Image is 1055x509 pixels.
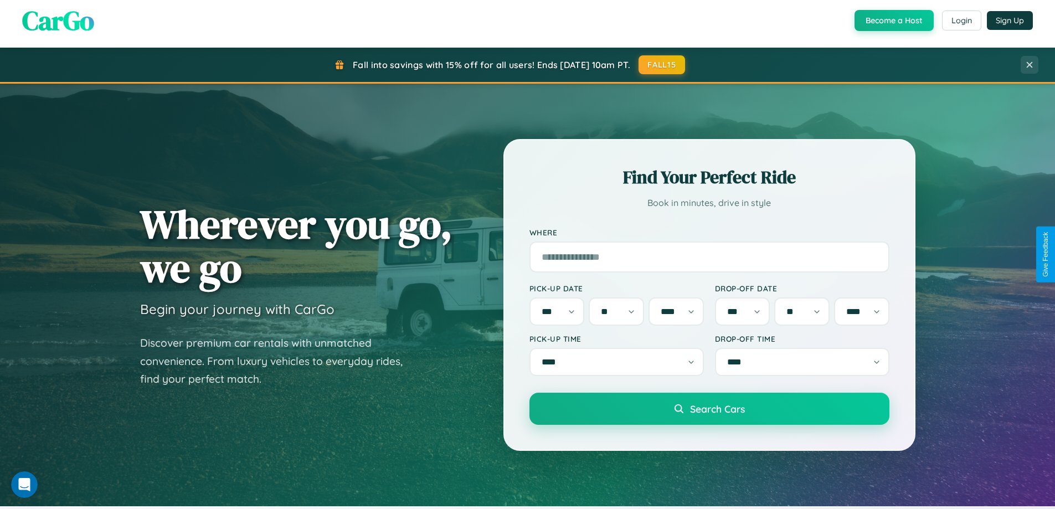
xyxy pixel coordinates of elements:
h1: Wherever you go, we go [140,202,452,290]
button: Search Cars [529,393,889,425]
button: Sign Up [987,11,1033,30]
label: Pick-up Date [529,284,704,293]
label: Where [529,228,889,237]
span: Search Cars [690,403,745,415]
button: Login [942,11,981,30]
iframe: Intercom live chat [11,471,38,498]
span: Fall into savings with 15% off for all users! Ends [DATE] 10am PT. [353,59,630,70]
span: CarGo [22,2,94,39]
p: Book in minutes, drive in style [529,195,889,211]
h2: Find Your Perfect Ride [529,165,889,189]
h3: Begin your journey with CarGo [140,301,334,317]
div: Give Feedback [1042,232,1049,277]
button: FALL15 [639,55,685,74]
label: Pick-up Time [529,334,704,343]
button: Become a Host [855,10,934,31]
label: Drop-off Date [715,284,889,293]
p: Discover premium car rentals with unmatched convenience. From luxury vehicles to everyday rides, ... [140,334,417,388]
label: Drop-off Time [715,334,889,343]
